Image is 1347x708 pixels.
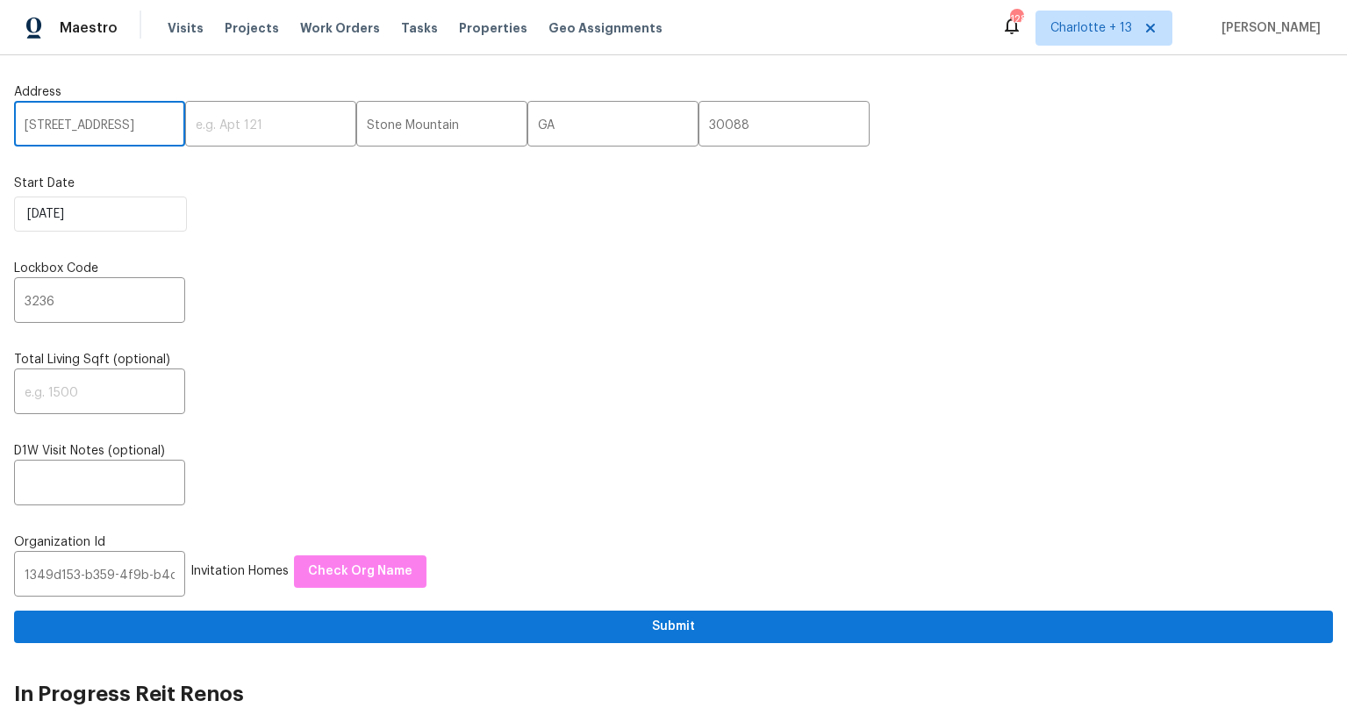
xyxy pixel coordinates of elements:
[1050,19,1132,37] span: Charlotte + 13
[14,373,185,414] input: e.g. 1500
[14,442,1333,460] label: D1W Visit Notes (optional)
[699,105,870,147] input: e.g. 30066
[548,19,663,37] span: Geo Assignments
[401,22,438,34] span: Tasks
[60,19,118,37] span: Maestro
[308,561,412,583] span: Check Org Name
[14,555,185,597] input: e.g. 83a26f94-c10f-4090-9774-6139d7b9c16c
[459,19,527,37] span: Properties
[185,105,356,147] input: e.g. Apt 121
[14,197,187,232] input: M/D/YYYY
[14,685,1333,703] h2: In Progress Reit Renos
[1214,19,1321,37] span: [PERSON_NAME]
[14,351,1333,368] label: Total Living Sqft (optional)
[14,105,185,147] input: e.g. 123 Main St
[1010,11,1022,28] div: 128
[527,105,699,147] input: e.g. GA
[168,19,204,37] span: Visits
[356,105,527,147] input: e.g. Atlanta
[300,19,380,37] span: Work Orders
[294,555,426,588] button: Check Org Name
[14,260,1333,277] label: Lockbox Code
[14,175,1333,192] label: Start Date
[225,19,279,37] span: Projects
[14,533,1333,551] label: Organization Id
[14,611,1333,643] button: Submit
[28,616,1319,638] span: Submit
[14,282,185,323] input: e.g. 5341
[14,83,1333,101] label: Address
[190,565,289,577] span: Invitation Homes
